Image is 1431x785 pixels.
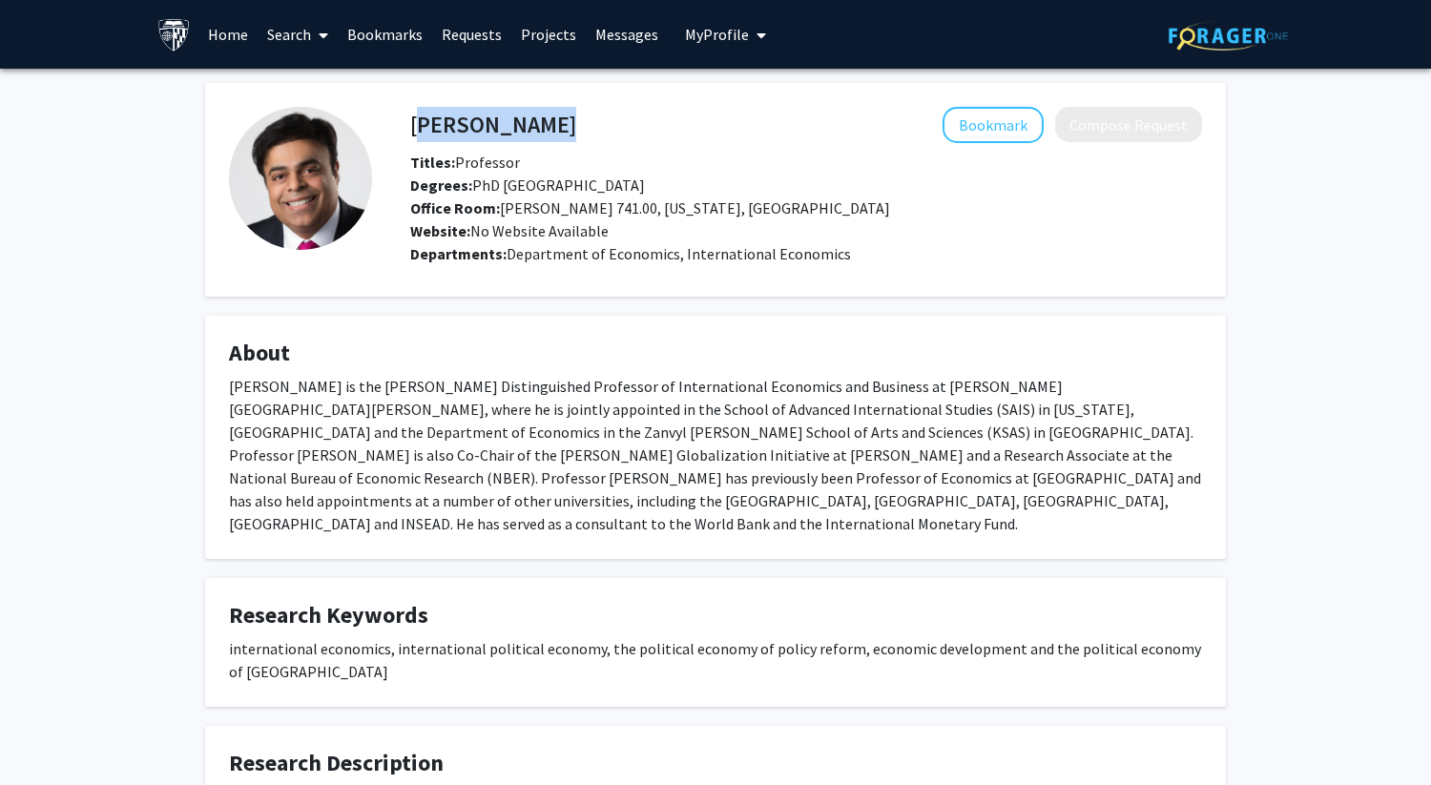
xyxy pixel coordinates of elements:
h4: [PERSON_NAME] [410,107,576,142]
button: Compose Request to Pravin Krishna [1055,107,1202,142]
a: Search [258,1,338,68]
span: Department of Economics, International Economics [507,244,851,263]
span: No Website Available [410,221,609,240]
span: Professor [410,153,520,172]
img: Profile Picture [229,107,372,250]
h4: Research Keywords [229,602,1202,630]
h4: Research Description [229,750,1202,777]
a: Projects [511,1,586,68]
h4: About [229,340,1202,367]
a: Home [198,1,258,68]
div: international economics, international political economy, the political economy of policy reform,... [229,637,1202,683]
b: Degrees: [410,176,472,195]
b: Departments: [410,244,507,263]
b: Website: [410,221,470,240]
span: PhD [GEOGRAPHIC_DATA] [410,176,645,195]
span: My Profile [685,25,749,44]
a: Requests [432,1,511,68]
div: [PERSON_NAME] is the [PERSON_NAME] Distinguished Professor of International Economics and Busines... [229,375,1202,535]
b: Office Room: [410,198,500,217]
img: ForagerOne Logo [1169,21,1288,51]
b: Titles: [410,153,455,172]
iframe: Chat [14,699,81,771]
button: Add Pravin Krishna to Bookmarks [943,107,1044,143]
img: Johns Hopkins University Logo [157,18,191,52]
span: [PERSON_NAME] 741.00, [US_STATE], [GEOGRAPHIC_DATA] [410,198,890,217]
a: Bookmarks [338,1,432,68]
a: Messages [586,1,668,68]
